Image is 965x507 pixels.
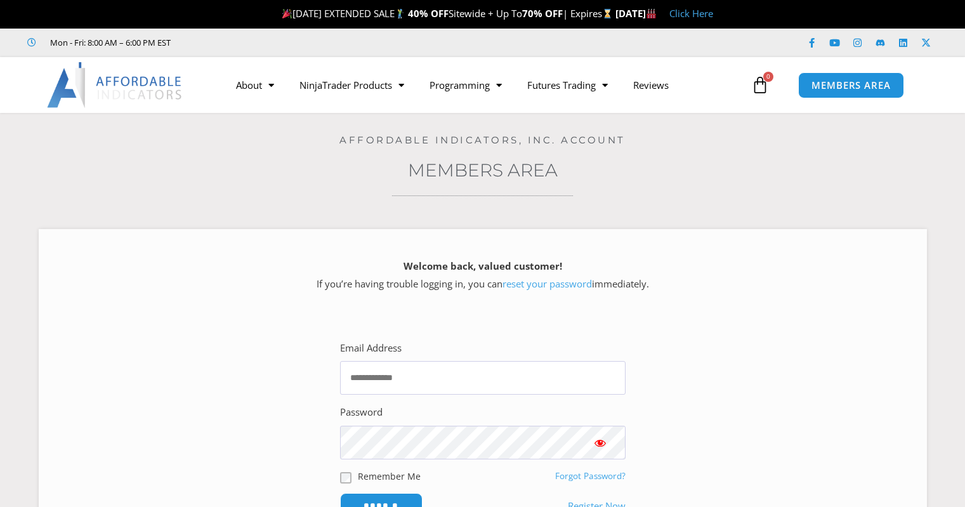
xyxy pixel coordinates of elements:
[287,70,417,100] a: NinjaTrader Products
[61,258,905,293] p: If you’re having trouble logging in, you can immediately.
[763,72,773,82] span: 0
[339,134,626,146] a: Affordable Indicators, Inc. Account
[358,470,421,483] label: Remember Me
[47,62,183,108] img: LogoAI | Affordable Indicators – NinjaTrader
[340,404,383,421] label: Password
[223,70,748,100] nav: Menu
[188,36,379,49] iframe: Customer reviews powered by Trustpilot
[575,426,626,459] button: Show password
[515,70,620,100] a: Futures Trading
[404,260,562,272] strong: Welcome back, valued customer!
[282,9,292,18] img: 🎉
[798,72,904,98] a: MEMBERS AREA
[502,277,592,290] a: reset your password
[811,81,891,90] span: MEMBERS AREA
[615,7,657,20] strong: [DATE]
[417,70,515,100] a: Programming
[555,470,626,482] a: Forgot Password?
[408,7,449,20] strong: 40% OFF
[732,67,788,103] a: 0
[603,9,612,18] img: ⌛
[47,35,171,50] span: Mon - Fri: 8:00 AM – 6:00 PM EST
[522,7,563,20] strong: 70% OFF
[395,9,405,18] img: 🏌️‍♂️
[223,70,287,100] a: About
[408,159,558,181] a: Members Area
[669,7,713,20] a: Click Here
[647,9,656,18] img: 🏭
[340,339,402,357] label: Email Address
[620,70,681,100] a: Reviews
[279,7,615,20] span: [DATE] EXTENDED SALE Sitewide + Up To | Expires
